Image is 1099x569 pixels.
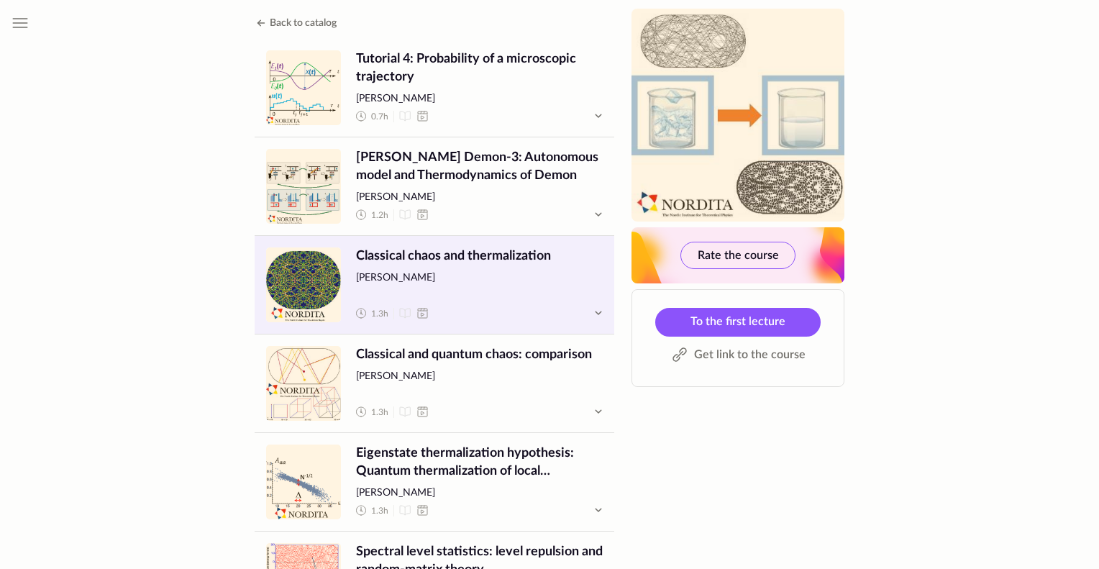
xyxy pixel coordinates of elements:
[356,370,603,384] span: [PERSON_NAME]
[694,346,806,363] span: Get link to the course
[371,505,388,517] span: 1.3 h
[255,137,614,235] a: undefined[PERSON_NAME] Demon-3: Autonomous model and Thermodynamics of Demon[PERSON_NAME] 1.2h
[356,149,603,185] span: [PERSON_NAME] Demon-3: Autonomous model and Thermodynamics of Demon
[371,209,388,222] span: 1.2 h
[356,50,603,86] span: Tutorial 4: Probability of a microscopic trajectory
[356,271,603,286] span: [PERSON_NAME]
[356,486,603,501] span: [PERSON_NAME]
[655,308,821,337] a: To the first lecture
[690,316,785,327] span: To the first lecture
[655,342,821,368] button: Get link to the course
[356,445,603,481] span: Eigenstate thermalization hypothesis: Quantum thermalization of local observables
[255,236,614,334] a: undefinedClassical chaos and thermalization[PERSON_NAME] 1.3h
[680,242,795,269] button: Rate the course
[356,346,603,364] span: Classical and quantum chaos: comparison
[371,406,388,419] span: 1.3 h
[255,334,614,432] a: undefinedClassical and quantum chaos: comparison[PERSON_NAME] 1.3h
[270,18,337,28] span: Back to catalog
[356,191,603,205] span: [PERSON_NAME]
[252,14,337,32] button: Back to catalog
[255,433,614,531] a: undefinedEigenstate thermalization hypothesis: Quantum thermalization of local observables[PERSON...
[356,92,603,106] span: [PERSON_NAME]
[371,111,388,123] span: 0.7 h
[255,39,614,137] a: undefinedTutorial 4: Probability of a microscopic trajectory[PERSON_NAME] 0.7h
[356,247,603,265] span: Classical chaos and thermalization
[371,308,388,320] span: 1.3 h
